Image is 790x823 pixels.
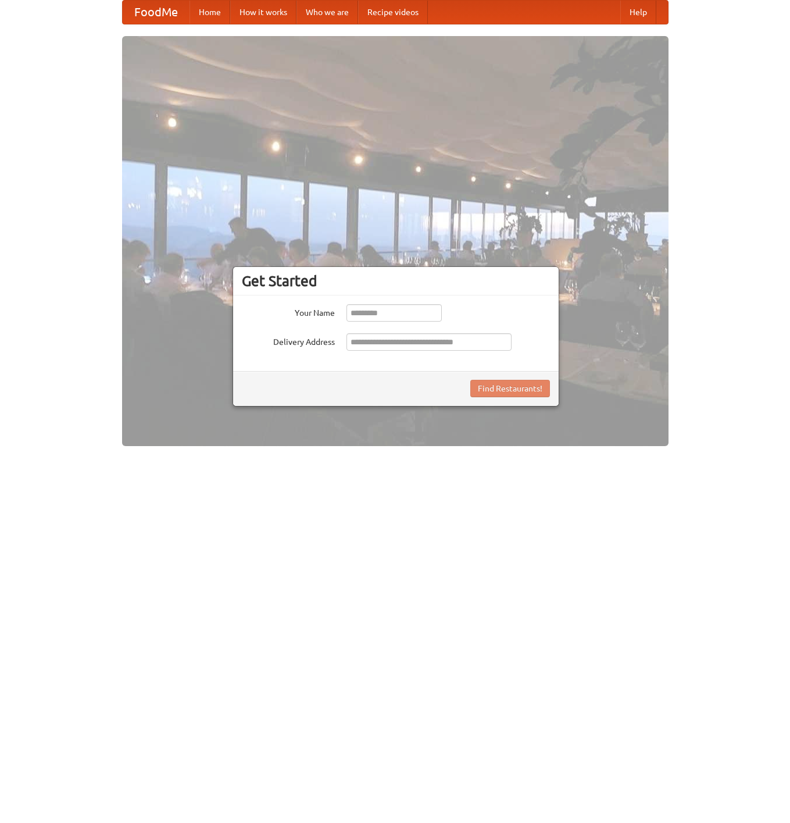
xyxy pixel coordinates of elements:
[470,380,550,397] button: Find Restaurants!
[620,1,656,24] a: Help
[242,272,550,290] h3: Get Started
[123,1,190,24] a: FoodMe
[296,1,358,24] a: Who we are
[230,1,296,24] a: How it works
[190,1,230,24] a: Home
[242,333,335,348] label: Delivery Address
[358,1,428,24] a: Recipe videos
[242,304,335,319] label: Your Name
